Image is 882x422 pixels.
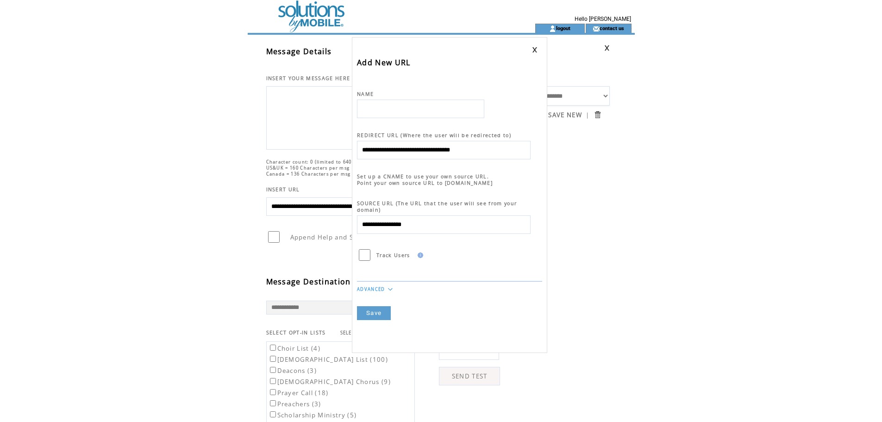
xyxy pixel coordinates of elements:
span: Point your own source URL to [DOMAIN_NAME] [357,180,493,186]
a: Save [357,306,391,320]
span: Add New URL [357,57,411,68]
span: REDIRECT URL (Where the user will be redirected to) [357,132,511,139]
a: ADVANCED [357,286,385,292]
span: NAME [357,91,374,97]
span: Track Users [376,252,410,258]
span: SOURCE URL (The URL that the user will see from your domain) [357,200,517,213]
img: help.gif [415,252,423,258]
span: Set up a CNAME to use your own source URL. [357,173,489,180]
